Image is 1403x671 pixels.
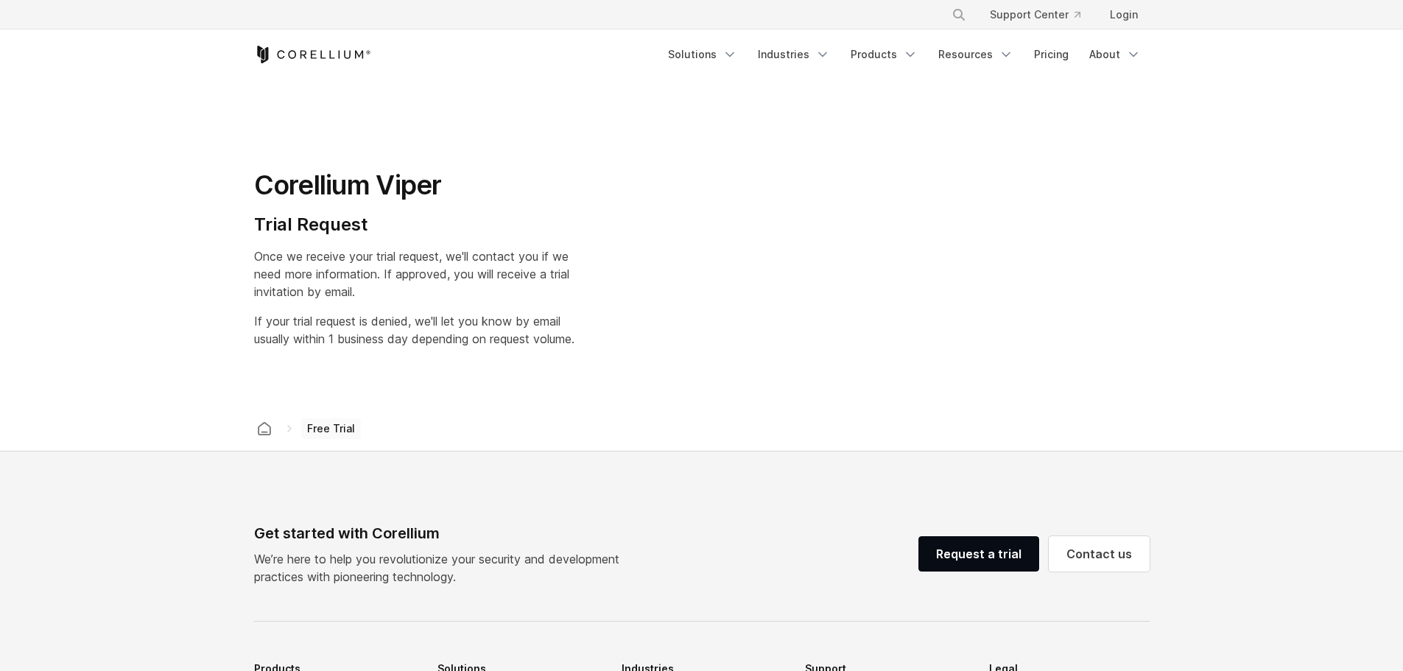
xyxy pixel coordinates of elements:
button: Search [946,1,972,28]
p: We’re here to help you revolutionize your security and development practices with pioneering tech... [254,550,631,586]
div: Navigation Menu [934,1,1150,28]
a: Solutions [659,41,746,68]
a: Login [1098,1,1150,28]
a: About [1080,41,1150,68]
a: Resources [929,41,1022,68]
span: Once we receive your trial request, we'll contact you if we need more information. If approved, y... [254,249,569,299]
a: Support Center [978,1,1092,28]
a: Pricing [1025,41,1077,68]
div: Navigation Menu [659,41,1150,68]
a: Corellium Home [254,46,371,63]
span: Free Trial [301,418,361,439]
a: Corellium home [251,418,278,439]
h4: Trial Request [254,214,574,236]
h1: Corellium Viper [254,169,574,202]
div: Get started with Corellium [254,522,631,544]
a: Products [842,41,926,68]
span: If your trial request is denied, we'll let you know by email usually within 1 business day depend... [254,314,574,346]
a: Industries [749,41,839,68]
a: Request a trial [918,536,1039,572]
a: Contact us [1049,536,1150,572]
